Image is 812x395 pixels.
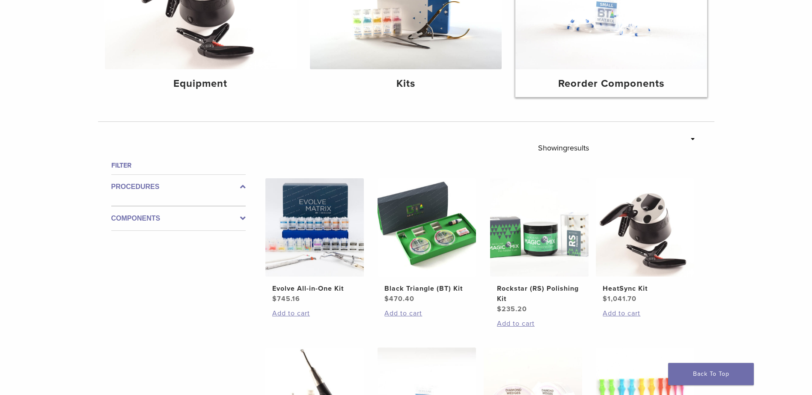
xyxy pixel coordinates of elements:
[112,76,290,91] h4: Equipment
[272,295,300,303] bdi: 745.16
[603,308,687,318] a: Add to cart: “HeatSync Kit”
[272,308,357,318] a: Add to cart: “Evolve All-in-One Kit”
[668,363,754,385] a: Back To Top
[384,283,469,294] h2: Black Triangle (BT) Kit
[384,295,414,303] bdi: 470.40
[603,295,607,303] span: $
[497,305,502,313] span: $
[384,308,469,318] a: Add to cart: “Black Triangle (BT) Kit”
[538,139,589,157] p: Showing results
[384,295,389,303] span: $
[272,295,277,303] span: $
[490,178,589,314] a: Rockstar (RS) Polishing KitRockstar (RS) Polishing Kit $235.20
[522,76,700,91] h4: Reorder Components
[111,160,246,171] h4: Filter
[595,178,695,304] a: HeatSync KitHeatSync Kit $1,041.70
[497,305,527,313] bdi: 235.20
[377,178,477,304] a: Black Triangle (BT) KitBlack Triangle (BT) Kit $470.40
[317,76,495,91] h4: Kits
[603,295,637,303] bdi: 1,041.70
[378,178,476,277] img: Black Triangle (BT) Kit
[596,178,694,277] img: HeatSync Kit
[265,178,365,304] a: Evolve All-in-One KitEvolve All-in-One Kit $745.16
[265,178,364,277] img: Evolve All-in-One Kit
[490,178,589,277] img: Rockstar (RS) Polishing Kit
[603,283,687,294] h2: HeatSync Kit
[497,318,582,329] a: Add to cart: “Rockstar (RS) Polishing Kit”
[272,283,357,294] h2: Evolve All-in-One Kit
[497,283,582,304] h2: Rockstar (RS) Polishing Kit
[111,213,246,224] label: Components
[111,182,246,192] label: Procedures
